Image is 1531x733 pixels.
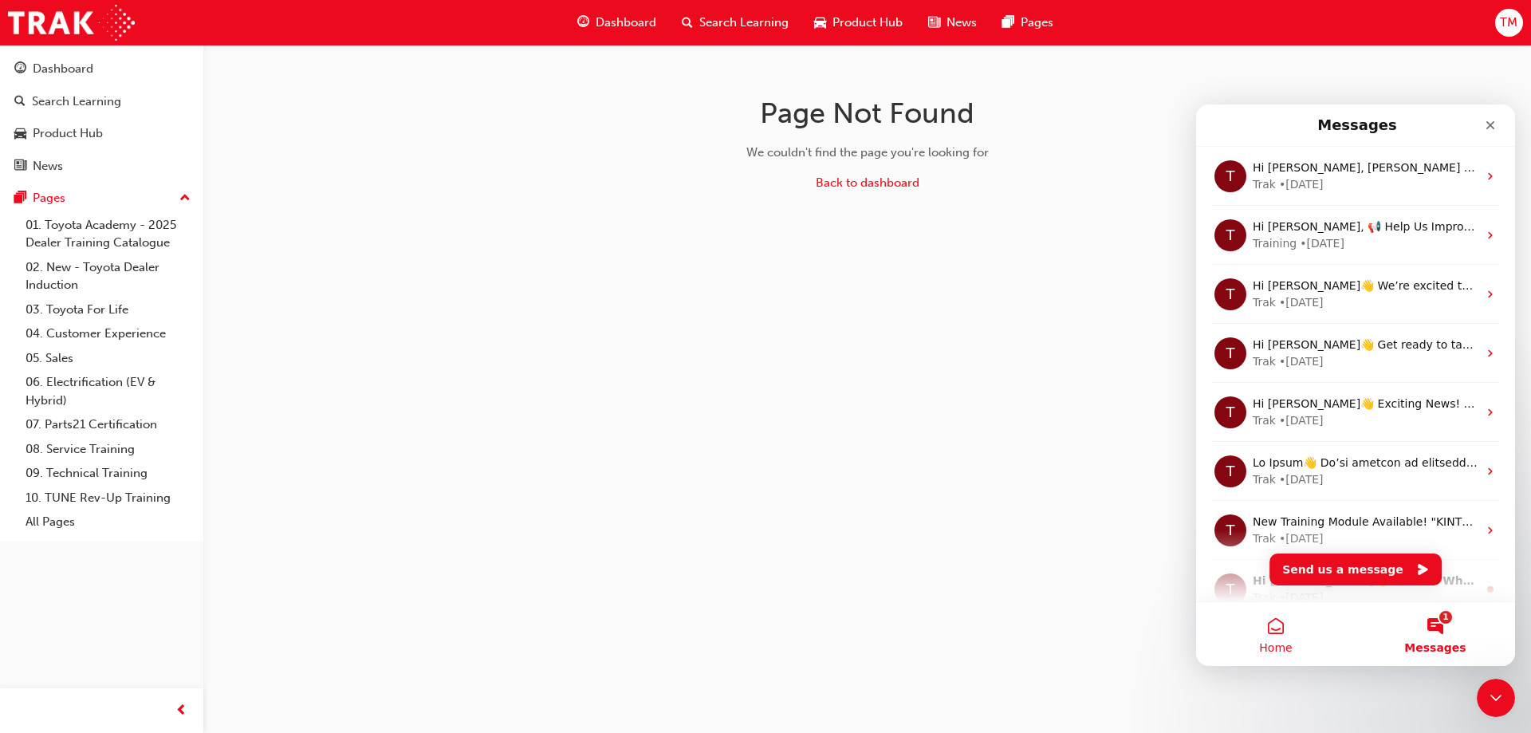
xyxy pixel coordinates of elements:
[6,87,197,116] a: Search Learning
[596,14,656,32] span: Dashboard
[947,14,977,32] span: News
[57,426,80,443] div: Trak
[57,411,887,424] span: New Training Module Available! "KINTO – An Introduction" is now live. Enhance your sales skills a...
[19,255,197,298] a: 02. New - Toyota Dealer Induction
[83,190,128,207] div: • [DATE]
[57,367,80,384] div: Trak
[699,14,789,32] span: Search Learning
[6,152,197,181] a: News
[19,461,197,486] a: 09. Technical Training
[615,96,1120,131] h1: Page Not Found
[33,60,93,78] div: Dashboard
[18,292,50,324] div: Profile image for Trak
[73,449,246,481] button: Send us a message
[32,93,121,111] div: Search Learning
[1002,13,1014,33] span: pages-icon
[19,510,197,534] a: All Pages
[6,54,197,84] a: Dashboard
[6,51,197,183] button: DashboardSearch LearningProduct HubNews
[83,308,128,325] div: • [DATE]
[1196,104,1515,666] iframe: Intercom live chat
[19,412,197,437] a: 07. Parts21 Certification
[801,6,915,39] a: car-iconProduct Hub
[669,6,801,39] a: search-iconSearch Learning
[19,437,197,462] a: 08. Service Training
[915,6,990,39] a: news-iconNews
[682,13,693,33] span: search-icon
[18,410,50,442] div: Profile image for Trak
[14,160,26,174] span: news-icon
[83,367,128,384] div: • [DATE]
[57,485,80,502] div: Trak
[14,191,26,206] span: pages-icon
[1500,14,1517,32] span: TM
[63,538,96,549] span: Home
[33,189,65,207] div: Pages
[179,188,191,209] span: up-icon
[814,13,826,33] span: car-icon
[6,119,197,148] a: Product Hub
[57,116,1398,128] span: Hi [PERSON_NAME], 📢 Help Us Improve! We'd love your feedback on our product training. Could you t...
[57,131,100,148] div: Training
[159,498,319,562] button: Messages
[19,486,197,510] a: 10. TUNE Rev-Up Training
[19,370,197,412] a: 06. Electrification (EV & Hybrid)
[990,6,1066,39] a: pages-iconPages
[928,13,940,33] span: news-icon
[14,62,26,77] span: guage-icon
[83,426,128,443] div: • [DATE]
[19,321,197,346] a: 04. Customer Experience
[14,95,26,109] span: search-icon
[104,131,148,148] div: • [DATE]
[14,127,26,141] span: car-icon
[1021,14,1053,32] span: Pages
[19,213,197,255] a: 01. Toyota Academy - 2025 Dealer Training Catalogue
[615,144,1120,162] div: We couldn't find the page you're looking for
[6,183,197,213] button: Pages
[83,485,128,502] div: • [DATE]
[1477,679,1515,717] iframe: Intercom live chat
[57,249,80,266] div: Trak
[816,175,919,190] a: Back to dashboard
[208,538,270,549] span: Messages
[19,346,197,371] a: 05. Sales
[18,469,50,501] div: Profile image for Trak
[577,13,589,33] span: guage-icon
[57,190,80,207] div: Trak
[832,14,903,32] span: Product Hub
[33,124,103,143] div: Product Hub
[83,249,128,266] div: • [DATE]
[1495,9,1523,37] button: TM
[19,298,197,322] a: 03. Toyota For Life
[57,308,80,325] div: Trak
[8,5,135,41] img: Trak
[18,351,50,383] div: Profile image for Trak
[565,6,669,39] a: guage-iconDashboard
[33,157,63,175] div: News
[175,701,187,721] span: prev-icon
[18,174,50,206] div: Profile image for Trak
[18,233,50,265] div: Profile image for Trak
